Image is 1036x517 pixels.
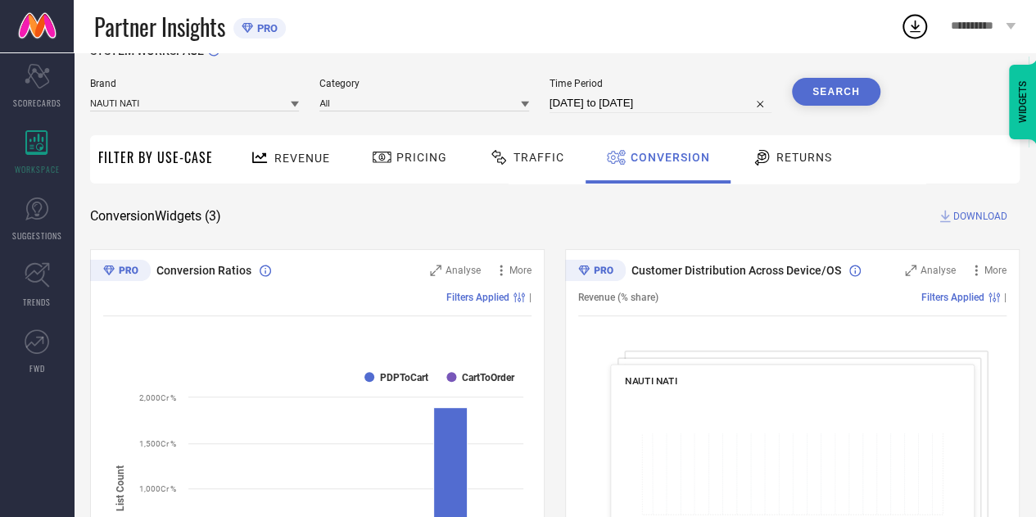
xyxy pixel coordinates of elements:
[446,292,509,303] span: Filters Applied
[90,208,221,224] span: Conversion Widgets ( 3 )
[94,10,225,43] span: Partner Insights
[98,147,213,167] span: Filter By Use-Case
[953,208,1007,224] span: DOWNLOAD
[13,97,61,109] span: SCORECARDS
[565,260,626,284] div: Premium
[115,465,126,511] tspan: List Count
[90,260,151,284] div: Premium
[319,78,528,89] span: Category
[529,292,532,303] span: |
[253,22,278,34] span: PRO
[430,265,441,276] svg: Zoom
[921,292,984,303] span: Filters Applied
[900,11,930,41] div: Open download list
[446,265,481,276] span: Analyse
[509,265,532,276] span: More
[631,264,841,277] span: Customer Distribution Across Device/OS
[631,151,710,164] span: Conversion
[15,163,60,175] span: WORKSPACE
[12,229,62,242] span: SUGGESTIONS
[139,393,176,402] text: 2,000Cr %
[156,264,251,277] span: Conversion Ratios
[90,78,299,89] span: Brand
[1004,292,1007,303] span: |
[984,265,1007,276] span: More
[513,151,564,164] span: Traffic
[29,362,45,374] span: FWD
[578,292,658,303] span: Revenue (% share)
[462,372,515,383] text: CartToOrder
[625,375,677,387] span: NAUTI NATI
[396,151,447,164] span: Pricing
[792,78,880,106] button: Search
[921,265,956,276] span: Analyse
[274,152,330,165] span: Revenue
[550,78,771,89] span: Time Period
[139,484,176,493] text: 1,000Cr %
[905,265,916,276] svg: Zoom
[550,93,771,113] input: Select time period
[23,296,51,308] span: TRENDS
[776,151,832,164] span: Returns
[380,372,428,383] text: PDPToCart
[139,439,176,448] text: 1,500Cr %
